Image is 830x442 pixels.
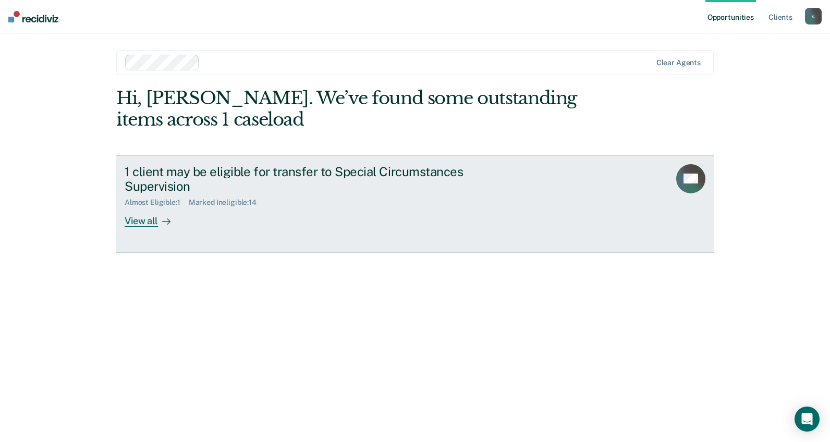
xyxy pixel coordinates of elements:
img: Recidiviz [8,11,58,22]
div: Marked Ineligible : 14 [189,198,265,207]
a: 1 client may be eligible for transfer to Special Circumstances SupervisionAlmost Eligible:1Marked... [116,155,714,253]
div: 1 client may be eligible for transfer to Special Circumstances Supervision [125,164,491,194]
button: s [805,8,822,24]
div: Hi, [PERSON_NAME]. We’ve found some outstanding items across 1 caseload [116,88,594,130]
div: Open Intercom Messenger [795,407,820,432]
div: Clear agents [656,58,701,67]
div: Almost Eligible : 1 [125,198,189,207]
div: View all [125,207,183,227]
